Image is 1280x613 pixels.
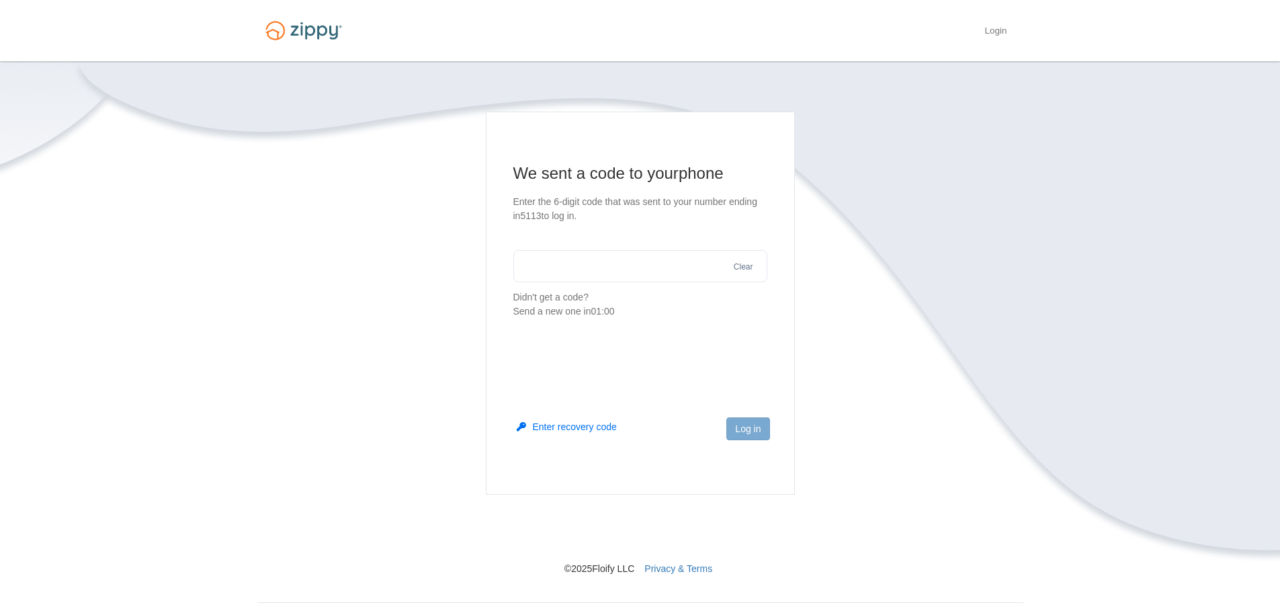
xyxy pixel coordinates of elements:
img: Logo [257,15,350,46]
p: Enter the 6-digit code that was sent to your number ending in 5113 to log in. [513,195,767,223]
nav: © 2025 Floify LLC [257,495,1023,575]
a: Privacy & Terms [644,563,712,574]
div: Send a new one in 01:00 [513,304,767,319]
button: Enter recovery code [517,420,617,434]
button: Clear [730,261,757,274]
a: Login [984,26,1007,39]
p: Didn't get a code? [513,290,767,319]
h1: We sent a code to your phone [513,163,767,184]
button: Log in [726,417,769,440]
